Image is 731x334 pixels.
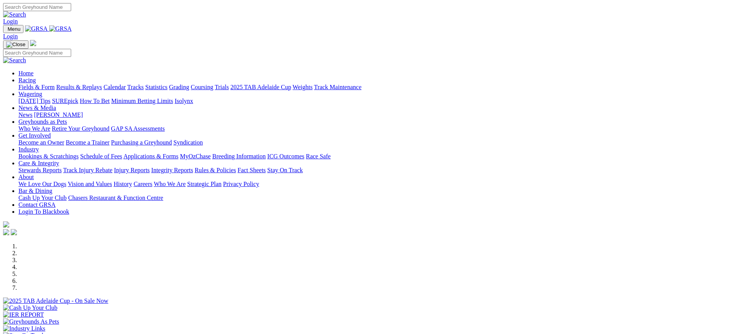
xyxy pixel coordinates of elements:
a: Breeding Information [212,153,266,160]
a: Minimum Betting Limits [111,98,173,104]
img: twitter.svg [11,229,17,235]
div: News & Media [18,111,728,118]
img: logo-grsa-white.png [30,40,36,46]
a: Purchasing a Greyhound [111,139,172,146]
a: Rules & Policies [195,167,236,173]
div: Care & Integrity [18,167,728,174]
a: Trials [215,84,229,90]
span: Menu [8,26,20,32]
div: Greyhounds as Pets [18,125,728,132]
a: SUREpick [52,98,78,104]
a: Who We Are [154,181,186,187]
a: News [18,111,32,118]
a: Contact GRSA [18,201,55,208]
a: Stewards Reports [18,167,62,173]
a: Fields & Form [18,84,55,90]
a: Strategic Plan [187,181,221,187]
a: MyOzChase [180,153,211,160]
a: GAP SA Assessments [111,125,165,132]
div: About [18,181,728,188]
a: Get Involved [18,132,51,139]
a: [DATE] Tips [18,98,50,104]
a: Login [3,18,18,25]
button: Toggle navigation [3,25,23,33]
a: We Love Our Dogs [18,181,66,187]
img: 2025 TAB Adelaide Cup - On Sale Now [3,297,108,304]
a: Become a Trainer [66,139,110,146]
a: Login [3,33,18,40]
a: Home [18,70,33,76]
a: Vision and Values [68,181,112,187]
a: History [113,181,132,187]
img: Industry Links [3,325,45,332]
a: Race Safe [306,153,330,160]
img: GRSA [25,25,48,32]
a: Isolynx [175,98,193,104]
a: Applications & Forms [123,153,178,160]
a: Track Injury Rebate [63,167,112,173]
a: ICG Outcomes [267,153,304,160]
a: Fact Sheets [238,167,266,173]
a: Statistics [145,84,168,90]
input: Search [3,49,71,57]
a: Stay On Track [267,167,303,173]
img: IER REPORT [3,311,44,318]
a: Industry [18,146,39,153]
a: Wagering [18,91,42,97]
a: Syndication [173,139,203,146]
div: Industry [18,153,728,160]
a: Racing [18,77,36,83]
a: Calendar [103,84,126,90]
div: Get Involved [18,139,728,146]
a: Bookings & Scratchings [18,153,78,160]
a: Integrity Reports [151,167,193,173]
a: Cash Up Your Club [18,194,67,201]
div: Bar & Dining [18,194,728,201]
img: Greyhounds As Pets [3,318,59,325]
img: Close [6,42,25,48]
a: Injury Reports [114,167,150,173]
img: logo-grsa-white.png [3,221,9,228]
a: Who We Are [18,125,50,132]
a: Privacy Policy [223,181,259,187]
a: Coursing [191,84,213,90]
a: Results & Replays [56,84,102,90]
a: About [18,174,34,180]
a: Become an Owner [18,139,64,146]
button: Toggle navigation [3,40,28,49]
a: Care & Integrity [18,160,59,166]
a: Grading [169,84,189,90]
a: Schedule of Fees [80,153,122,160]
a: Greyhounds as Pets [18,118,67,125]
a: [PERSON_NAME] [34,111,83,118]
a: Weights [293,84,313,90]
div: Racing [18,84,728,91]
img: facebook.svg [3,229,9,235]
a: Tracks [127,84,144,90]
img: Search [3,11,26,18]
input: Search [3,3,71,11]
a: Login To Blackbook [18,208,69,215]
a: Retire Your Greyhound [52,125,110,132]
img: GRSA [49,25,72,32]
img: Search [3,57,26,64]
div: Wagering [18,98,728,105]
a: How To Bet [80,98,110,104]
a: 2025 TAB Adelaide Cup [230,84,291,90]
a: Bar & Dining [18,188,52,194]
a: News & Media [18,105,56,111]
a: Careers [133,181,152,187]
a: Track Maintenance [314,84,361,90]
img: Cash Up Your Club [3,304,57,311]
a: Chasers Restaurant & Function Centre [68,194,163,201]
